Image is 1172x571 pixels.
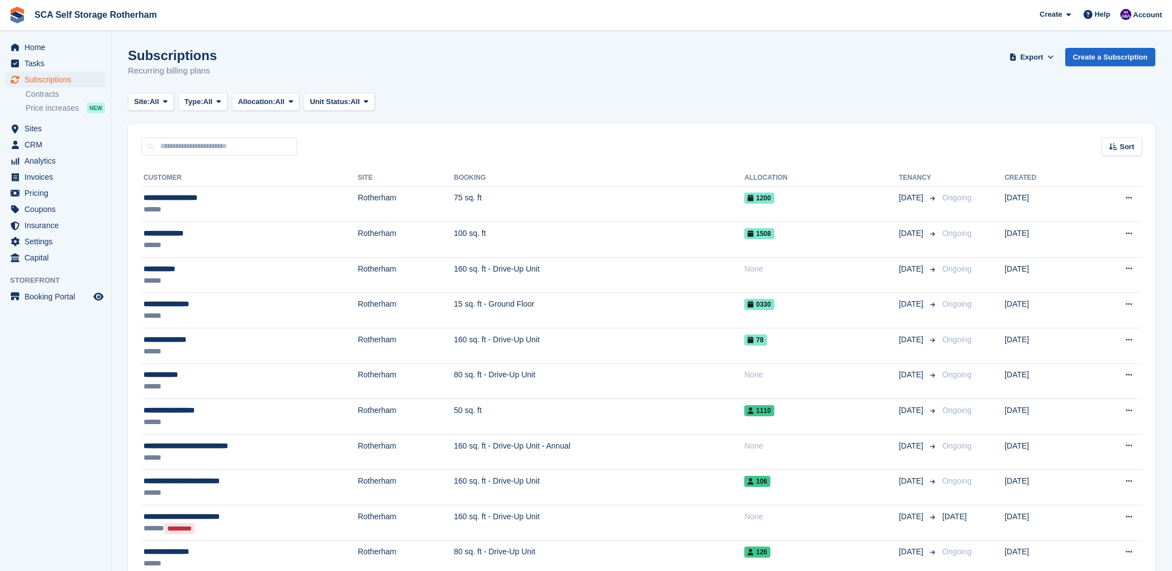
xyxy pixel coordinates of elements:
[6,72,105,87] a: menu
[899,369,926,381] span: [DATE]
[899,298,926,310] span: [DATE]
[899,169,938,187] th: Tenancy
[899,228,926,239] span: [DATE]
[942,512,967,521] span: [DATE]
[30,6,161,24] a: SCA Self Storage Rotherham
[24,72,91,87] span: Subscriptions
[1005,470,1084,505] td: [DATE]
[454,328,744,364] td: 160 sq. ft - Drive-Up Unit
[310,96,350,107] span: Unit Status:
[6,289,105,304] a: menu
[128,48,217,63] h1: Subscriptions
[454,434,744,470] td: 160 sq. ft - Drive-Up Unit - Annual
[454,363,744,399] td: 80 sq. ft - Drive-Up Unit
[24,40,91,55] span: Home
[358,399,454,435] td: Rotherham
[24,201,91,217] span: Coupons
[1040,9,1062,20] span: Create
[942,193,972,202] span: Ongoing
[942,370,972,379] span: Ongoing
[24,250,91,265] span: Capital
[134,96,150,107] span: Site:
[358,363,454,399] td: Rotherham
[899,511,926,523] span: [DATE]
[1005,186,1084,222] td: [DATE]
[1005,328,1084,364] td: [DATE]
[1007,48,1056,66] button: Export
[9,7,26,23] img: stora-icon-8386f47178a22dfd0bd8f6a31ec36ba5ce8667c1dd55bd0f319d3a0aa187defe.svg
[744,263,899,275] div: None
[454,186,744,222] td: 75 sq. ft
[6,185,105,201] a: menu
[899,334,926,346] span: [DATE]
[87,102,105,114] div: NEW
[942,476,972,485] span: Ongoing
[744,405,774,416] span: 1110
[6,56,105,71] a: menu
[744,369,899,381] div: None
[1005,257,1084,293] td: [DATE]
[358,434,454,470] td: Rotherham
[304,93,374,111] button: Unit Status: All
[744,299,774,310] span: 0330
[454,257,744,293] td: 160 sq. ft - Drive-Up Unit
[24,169,91,185] span: Invoices
[203,96,212,107] span: All
[1005,169,1084,187] th: Created
[6,201,105,217] a: menu
[24,121,91,136] span: Sites
[1005,434,1084,470] td: [DATE]
[454,505,744,541] td: 160 sq. ft - Drive-Up Unit
[1133,9,1162,21] span: Account
[128,93,174,111] button: Site: All
[1005,363,1084,399] td: [DATE]
[6,121,105,136] a: menu
[942,264,972,273] span: Ongoing
[454,399,744,435] td: 50 sq. ft
[24,56,91,71] span: Tasks
[128,65,217,77] p: Recurring billing plans
[454,293,744,328] td: 15 sq. ft - Ground Floor
[6,218,105,233] a: menu
[1005,293,1084,328] td: [DATE]
[150,96,159,107] span: All
[942,406,972,415] span: Ongoing
[6,234,105,249] a: menu
[1020,52,1043,63] span: Export
[179,93,228,111] button: Type: All
[26,89,105,100] a: Contracts
[26,102,105,114] a: Price increases NEW
[358,470,454,505] td: Rotherham
[358,186,454,222] td: Rotherham
[24,137,91,152] span: CRM
[358,169,454,187] th: Site
[942,441,972,450] span: Ongoing
[358,222,454,258] td: Rotherham
[744,193,774,204] span: 1200
[24,218,91,233] span: Insurance
[899,192,926,204] span: [DATE]
[24,234,91,249] span: Settings
[185,96,204,107] span: Type:
[942,229,972,238] span: Ongoing
[899,263,926,275] span: [DATE]
[92,290,105,303] a: Preview store
[1005,505,1084,541] td: [DATE]
[1120,141,1134,152] span: Sort
[1005,222,1084,258] td: [DATE]
[6,40,105,55] a: menu
[24,289,91,304] span: Booking Portal
[899,405,926,416] span: [DATE]
[358,293,454,328] td: Rotherham
[358,328,454,364] td: Rotherham
[24,185,91,201] span: Pricing
[899,475,926,487] span: [DATE]
[24,153,91,169] span: Analytics
[744,511,899,523] div: None
[6,137,105,152] a: menu
[899,546,926,558] span: [DATE]
[238,96,275,107] span: Allocation:
[358,257,454,293] td: Rotherham
[6,153,105,169] a: menu
[744,169,899,187] th: Allocation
